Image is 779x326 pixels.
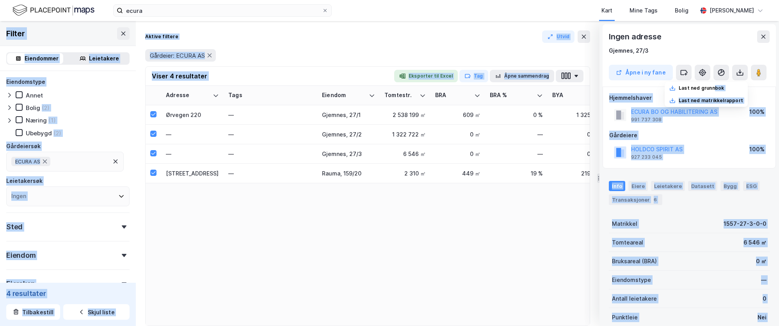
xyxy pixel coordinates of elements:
[48,117,56,124] div: (1)
[630,6,658,15] div: Mine Tags
[15,158,40,165] span: ECURA AS
[756,257,767,266] div: 0 ㎡
[228,109,313,121] div: —
[612,238,643,247] div: Tomteareal
[490,70,555,82] button: Åpne sammendrag
[145,34,178,40] div: Aktive filtere
[552,150,598,158] div: 0 ㎡
[6,222,23,232] div: Sted
[631,154,662,160] div: 927 233 045
[628,181,648,191] div: Eiere
[490,150,543,158] div: —
[123,5,322,16] input: Søk på adresse, matrikkel, gårdeiere, leietakere eller personer
[228,167,313,180] div: —
[152,71,207,81] div: Viser 4 resultater
[6,77,45,87] div: Eiendomstype
[384,111,426,119] div: 2 538 199 ㎡
[228,128,313,141] div: —
[435,150,480,158] div: 0 ㎡
[675,6,688,15] div: Bolig
[384,130,426,138] div: 1 322 722 ㎡
[26,104,40,112] div: Bolig
[609,181,625,191] div: Info
[166,150,219,158] div: —
[724,219,767,229] div: 1557-27-3-0-0
[651,196,659,204] div: 6
[322,130,375,138] div: Gjemnes, 27/2
[631,117,662,123] div: 991 737 308
[679,85,724,91] div: Last ned grunnbok
[612,275,651,285] div: Eiendomstype
[228,92,313,99] div: Tags
[6,304,60,320] button: Tilbakestill
[53,129,61,137] div: (2)
[322,111,375,119] div: Gjemnes, 27/1
[612,219,637,229] div: Matrikkel
[740,289,779,326] iframe: Chat Widget
[609,194,662,205] div: Transaksjoner
[490,92,534,99] div: BRA %
[322,92,366,99] div: Eiendom
[166,130,219,138] div: —
[609,46,649,55] div: Gjemnes, 27/3
[552,169,598,177] div: 219 ㎡
[6,176,43,186] div: Leietakersøk
[612,257,657,266] div: Bruksareal (BRA)
[384,169,426,177] div: 2 310 ㎡
[322,150,375,158] div: Gjemnes, 27/3
[435,169,480,177] div: 449 ㎡
[609,30,663,43] div: Ingen adresse
[42,104,50,112] div: (2)
[384,150,426,158] div: 6 546 ㎡
[688,181,717,191] div: Datasett
[26,129,52,137] div: Ubebygd
[542,30,575,43] button: Utvid
[435,130,480,138] div: 0 ㎡
[25,54,59,63] div: Eiendommer
[609,131,769,140] div: Gårdeiere
[166,111,219,119] div: Ørvegen 220
[6,27,25,40] div: Filter
[26,117,47,124] div: Næring
[6,251,36,260] div: Eiendom
[12,4,94,17] img: logo.f888ab2527a4732fd821a326f86c7f29.svg
[612,313,638,322] div: Punktleie
[612,294,657,303] div: Antall leietakere
[743,181,760,191] div: ESG
[150,52,205,59] span: Gårdeier: ECURA AS
[679,97,743,104] div: Last ned matrikkelrapport
[601,6,612,15] div: Kart
[322,169,375,177] div: Rauma, 159/20
[459,70,488,82] button: Tag
[740,289,779,326] div: Kontrollprogram for chat
[166,169,219,177] div: [STREET_ADDRESS]
[761,275,767,285] div: —
[490,111,543,119] div: 0 %
[6,142,41,151] div: Gårdeiersøk
[552,130,598,138] div: 0 ㎡
[490,130,543,138] div: —
[6,289,130,298] div: 4 resultater
[166,92,210,99] div: Adresse
[11,191,26,201] div: Ingen
[749,107,765,117] div: 100%
[384,92,416,99] div: Tomtestr.
[435,92,471,99] div: BRA
[720,181,740,191] div: Bygg
[228,148,313,160] div: —
[63,304,130,320] button: Skjul liste
[26,92,43,99] div: Annet
[743,238,767,247] div: 6 546 ㎡
[609,65,673,80] button: Åpne i ny fane
[552,92,588,99] div: BYA
[89,54,119,63] div: Leietakere
[490,169,543,177] div: 19 %
[609,93,769,103] div: Hjemmelshaver
[6,279,35,289] div: Eierskap
[710,6,754,15] div: [PERSON_NAME]
[651,181,685,191] div: Leietakere
[749,145,765,154] div: 100%
[552,111,598,119] div: 1 325 ㎡
[435,111,480,119] div: 609 ㎡
[394,70,458,82] button: Eksporter til Excel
